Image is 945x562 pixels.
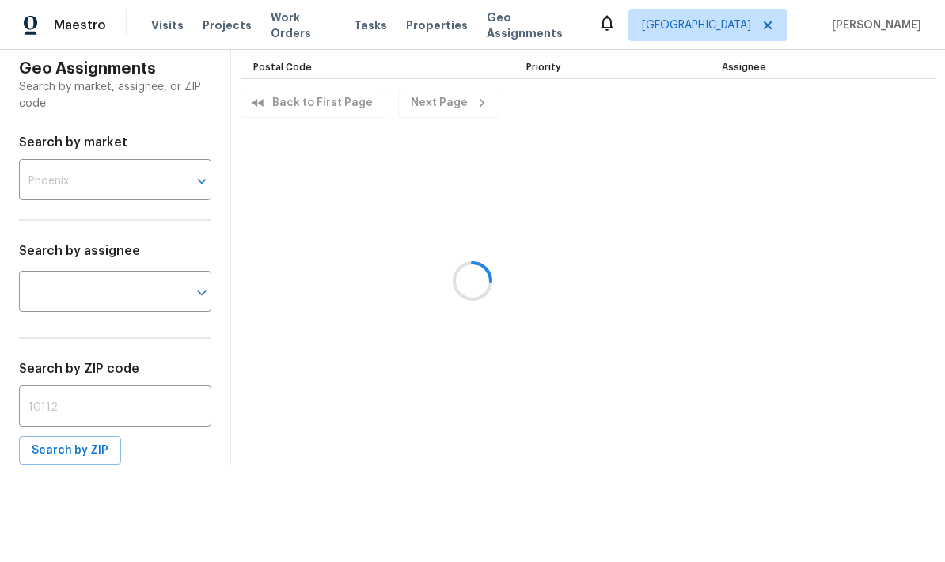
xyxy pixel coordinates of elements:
span: Search by ZIP [32,441,108,461]
button: Search by ZIP [19,436,121,465]
button: Open [191,282,213,304]
input: Phoenix [19,163,167,200]
th: Postal Code [241,50,514,79]
button: Open [191,170,213,192]
input: 10112 [19,389,211,427]
th: Priority [514,50,709,79]
th: Assignee [709,50,936,79]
